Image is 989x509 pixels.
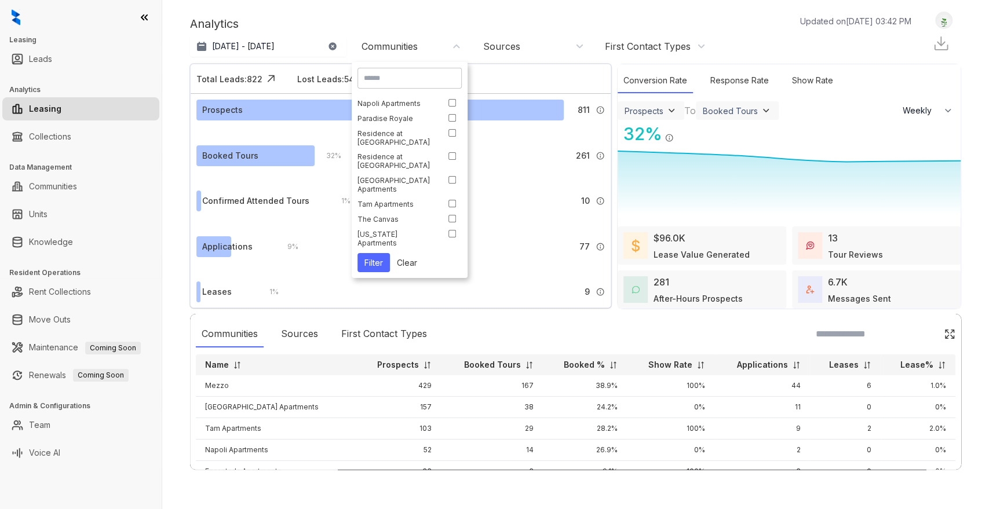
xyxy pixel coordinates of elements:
[881,418,955,440] td: 2.0%
[9,162,162,173] h3: Data Management
[441,375,543,397] td: 167
[576,149,590,162] span: 261
[828,292,891,305] div: Messages Sent
[362,40,418,53] div: Communities
[625,106,663,116] div: Prospects
[357,99,436,108] div: Napoli Apartments
[205,359,229,371] p: Name
[564,359,605,371] p: Booked %
[29,308,71,331] a: Move Outs
[648,359,692,371] p: Show Rate
[810,440,881,461] td: 0
[786,68,839,93] div: Show Rate
[423,361,432,369] img: sorting
[233,361,242,369] img: sorting
[627,461,714,482] td: 100%
[202,104,243,116] div: Prospects
[881,375,955,397] td: 1.0%
[464,359,521,371] p: Booked Tours
[632,285,640,294] img: AfterHoursConversations
[703,106,758,116] div: Booked Tours
[674,123,691,140] img: Click Icon
[944,328,955,340] img: Click Icon
[2,203,159,226] li: Units
[2,336,159,359] li: Maintenance
[2,441,159,464] li: Voice AI
[330,195,351,207] div: 1 %
[12,9,20,25] img: logo
[543,440,627,461] td: 26.9%
[441,461,543,482] td: 3
[441,418,543,440] td: 29
[2,47,159,71] li: Leads
[806,241,814,250] img: TourReviews
[737,359,788,371] p: Applications
[29,203,48,226] a: Units
[441,397,543,418] td: 38
[276,240,298,253] div: 9 %
[632,239,640,252] img: LeaseValue
[937,361,946,369] img: sorting
[525,361,534,369] img: sorting
[275,321,324,347] div: Sources
[196,375,356,397] td: Mezzo
[357,114,436,123] div: Paradise Royale
[936,14,952,27] img: UserAvatar
[903,105,938,116] span: Weekly
[2,175,159,198] li: Communities
[29,175,77,198] a: Communities
[596,287,605,296] img: Info
[29,97,61,120] a: Leasing
[810,418,881,440] td: 2
[684,104,696,118] div: To
[377,359,419,371] p: Prospects
[73,369,129,382] span: Coming Soon
[335,321,433,347] div: First Contact Types
[357,230,436,247] div: [US_STATE] Apartments
[596,242,605,251] img: Info
[212,41,275,52] p: [DATE] - [DATE]
[202,195,309,207] div: Confirmed Attended Tours
[596,105,605,115] img: Info
[357,200,436,208] div: Tam Apartments
[618,68,693,93] div: Conversion Rate
[806,285,814,294] img: TotalFum
[258,285,279,298] div: 1 %
[605,40,691,53] div: First Contact Types
[357,176,436,193] div: [GEOGRAPHIC_DATA] Apartments
[543,397,627,418] td: 24.2%
[714,418,810,440] td: 9
[29,413,50,437] a: Team
[578,104,590,116] span: 811
[896,100,961,121] button: Weekly
[654,275,669,289] div: 281
[357,129,436,147] div: Residence at [GEOGRAPHIC_DATA]
[828,231,838,245] div: 13
[829,359,859,371] p: Leases
[202,285,232,298] div: Leases
[9,35,162,45] h3: Leasing
[714,440,810,461] td: 2
[356,440,440,461] td: 52
[696,361,705,369] img: sorting
[357,215,436,224] div: The Canvas
[800,15,911,27] p: Updated on [DATE] 03:42 PM
[665,133,674,142] img: Info
[609,361,618,369] img: sorting
[441,440,543,461] td: 14
[618,121,662,147] div: 32 %
[29,230,73,254] a: Knowledge
[585,285,590,298] span: 9
[356,418,440,440] td: 103
[9,401,162,411] h3: Admin & Configurations
[9,268,162,278] h3: Resident Operations
[900,359,933,371] p: Lease%
[863,361,871,369] img: sorting
[810,461,881,482] td: 0
[202,149,258,162] div: Booked Tours
[297,73,360,85] div: Lost Leads: 546
[196,321,264,347] div: Communities
[190,36,346,57] button: [DATE] - [DATE]
[543,375,627,397] td: 38.9%
[390,253,424,272] button: Clear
